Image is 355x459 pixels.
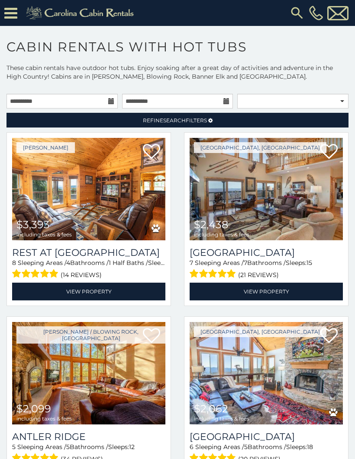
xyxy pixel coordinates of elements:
[320,143,338,161] a: Add to favorites
[190,431,343,443] h3: Mile High Lodge
[194,326,326,337] a: [GEOGRAPHIC_DATA], [GEOGRAPHIC_DATA]
[109,259,148,267] span: 1 Half Baths /
[194,218,228,231] span: $2,438
[12,138,165,240] img: Rest at Mountain Crest
[190,322,343,424] a: Mile High Lodge $2,062 including taxes & fees
[194,402,228,415] span: $2,062
[190,247,343,258] a: [GEOGRAPHIC_DATA]
[12,322,165,424] a: Antler Ridge $2,099 including taxes & fees
[244,259,247,267] span: 7
[190,283,343,300] a: View Property
[307,259,312,267] span: 15
[190,259,193,267] span: 7
[190,138,343,240] a: Southern Star Lodge $2,438 including taxes & fees
[16,416,72,421] span: including taxes & fees
[194,142,326,153] a: [GEOGRAPHIC_DATA], [GEOGRAPHIC_DATA]
[190,431,343,443] a: [GEOGRAPHIC_DATA]
[190,322,343,424] img: Mile High Lodge
[190,247,343,258] h3: Southern Star Lodge
[16,142,75,153] a: [PERSON_NAME]
[163,117,186,124] span: Search
[307,443,313,451] span: 18
[143,143,160,161] a: Add to favorites
[12,443,16,451] span: 5
[320,327,338,345] a: Add to favorites
[12,258,165,280] div: Sleeping Areas / Bathrooms / Sleeps:
[61,269,102,280] span: (14 reviews)
[12,322,165,424] img: Antler Ridge
[22,4,141,22] img: Khaki-logo.png
[16,326,165,344] a: [PERSON_NAME] / Blowing Rock, [GEOGRAPHIC_DATA]
[129,443,135,451] span: 12
[12,283,165,300] a: View Property
[238,269,279,280] span: (21 reviews)
[244,443,248,451] span: 5
[12,247,165,258] h3: Rest at Mountain Crest
[6,113,349,127] a: RefineSearchFilters
[307,6,325,20] a: [PHONE_NUMBER]
[190,443,194,451] span: 6
[12,431,165,443] a: Antler Ridge
[12,247,165,258] a: Rest at [GEOGRAPHIC_DATA]
[194,232,249,237] span: including taxes & fees
[12,259,16,267] span: 8
[16,232,72,237] span: including taxes & fees
[194,416,249,421] span: including taxes & fees
[190,138,343,240] img: Southern Star Lodge
[16,402,51,415] span: $2,099
[190,258,343,280] div: Sleeping Areas / Bathrooms / Sleeps:
[143,117,207,124] span: Refine Filters
[16,218,50,231] span: $3,393
[289,5,305,21] img: search-regular.svg
[66,443,70,451] span: 5
[66,259,70,267] span: 4
[12,138,165,240] a: Rest at Mountain Crest $3,393 including taxes & fees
